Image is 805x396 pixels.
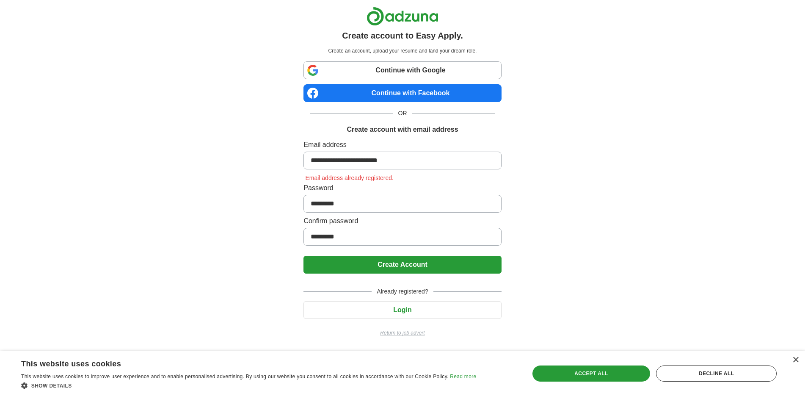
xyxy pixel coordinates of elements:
[303,329,501,337] a: Return to job advert
[303,306,501,313] a: Login
[372,287,433,296] span: Already registered?
[21,374,449,379] span: This website uses cookies to improve user experience and to enable personalised advertising. By u...
[303,183,501,193] label: Password
[342,29,463,42] h1: Create account to Easy Apply.
[393,109,412,118] span: OR
[303,301,501,319] button: Login
[303,140,501,150] label: Email address
[792,357,799,363] div: Close
[31,383,72,389] span: Show details
[367,7,438,26] img: Adzuna logo
[656,366,777,382] div: Decline all
[532,366,651,382] div: Accept all
[21,356,455,369] div: This website uses cookies
[347,125,458,135] h1: Create account with email address
[450,374,476,379] a: Read more, opens a new window
[303,174,395,181] span: Email address already registered.
[303,216,501,226] label: Confirm password
[303,61,501,79] a: Continue with Google
[303,256,501,274] button: Create Account
[21,381,476,390] div: Show details
[303,84,501,102] a: Continue with Facebook
[305,47,499,55] p: Create an account, upload your resume and land your dream role.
